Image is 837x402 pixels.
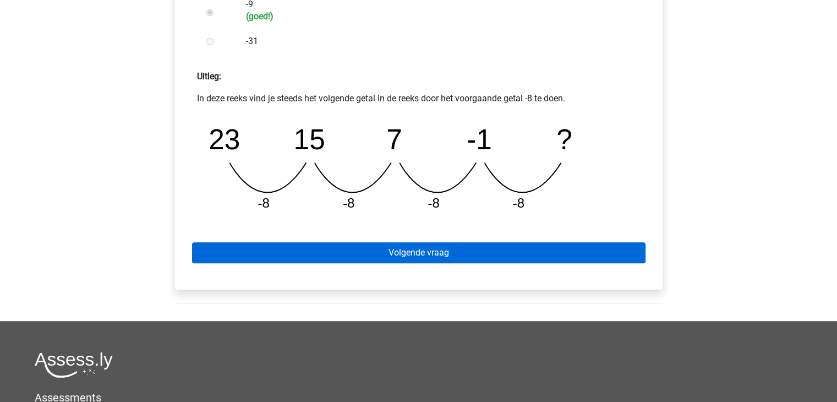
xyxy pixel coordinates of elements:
img: Assessly logo [35,352,113,378]
h6: (goed!) [246,11,627,21]
tspan: -1 [467,123,493,155]
tspan: -8 [428,195,440,210]
a: Volgende vraag [192,242,645,263]
p: In deze reeks vind je steeds het volgende getal in de reeks door het voorgaande getal -8 te doen. [197,92,641,105]
tspan: 23 [209,123,240,155]
tspan: 15 [293,123,325,155]
tspan: -8 [513,195,526,210]
tspan: -8 [258,195,270,210]
strong: Uitleg: [197,71,221,82]
tspan: 7 [387,123,403,155]
label: -31 [246,35,627,48]
tspan: ? [557,123,573,155]
tspan: -8 [343,195,355,210]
